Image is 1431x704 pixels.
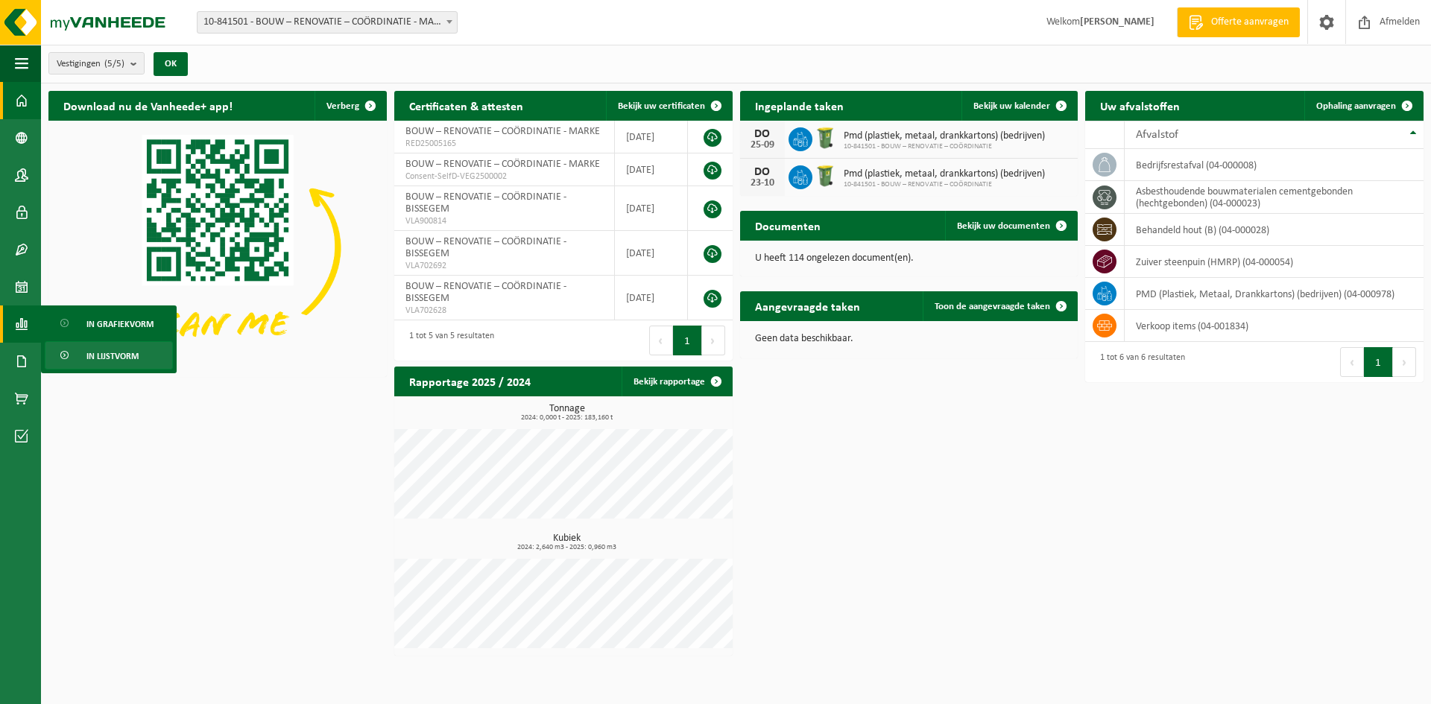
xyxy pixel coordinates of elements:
span: Pmd (plastiek, metaal, drankkartons) (bedrijven) [844,130,1045,142]
span: In lijstvorm [86,342,139,370]
td: PMD (Plastiek, Metaal, Drankkartons) (bedrijven) (04-000978) [1125,278,1424,310]
span: Consent-SelfD-VEG2500002 [405,171,603,183]
button: Vestigingen(5/5) [48,52,145,74]
span: Bekijk uw certificaten [618,101,705,111]
div: DO [748,166,777,178]
h2: Aangevraagde taken [740,291,875,320]
h2: Uw afvalstoffen [1085,91,1195,120]
button: 1 [673,326,702,355]
span: 10-841501 - BOUW – RENOVATIE – COÖRDINATIE - MARKE [198,12,457,33]
span: 10-841501 - BOUW – RENOVATIE – COÖRDINATIE - MARKE [197,11,458,34]
button: OK [154,52,188,76]
span: Offerte aanvragen [1207,15,1292,30]
span: 2024: 0,000 t - 2025: 183,160 t [402,414,733,422]
h2: Certificaten & attesten [394,91,538,120]
a: Offerte aanvragen [1177,7,1300,37]
a: Toon de aangevraagde taken [923,291,1076,321]
span: VLA702628 [405,305,603,317]
span: BOUW – RENOVATIE – COÖRDINATIE - BISSEGEM [405,236,566,259]
button: Next [702,326,725,355]
a: Bekijk uw certificaten [606,91,731,121]
a: Bekijk rapportage [622,367,731,396]
a: Bekijk uw kalender [961,91,1076,121]
span: BOUW – RENOVATIE – COÖRDINATIE - BISSEGEM [405,191,566,215]
div: 23-10 [748,178,777,188]
a: In grafiekvorm [45,309,173,337]
span: BOUW – RENOVATIE – COÖRDINATIE - BISSEGEM [405,281,566,304]
h3: Tonnage [402,404,733,422]
button: Previous [1340,347,1364,377]
div: 1 tot 6 van 6 resultaten [1093,346,1185,378]
span: Ophaling aanvragen [1316,101,1396,111]
span: In grafiekvorm [86,310,154,338]
span: BOUW – RENOVATIE – COÖRDINATIE - MARKE [405,126,600,137]
p: Geen data beschikbaar. [755,334,1064,344]
span: VLA900814 [405,215,603,227]
count: (5/5) [104,59,124,69]
span: Toon de aangevraagde taken [935,302,1050,311]
span: Bekijk uw documenten [957,221,1050,231]
td: asbesthoudende bouwmaterialen cementgebonden (hechtgebonden) (04-000023) [1125,181,1424,214]
span: Verberg [326,101,359,111]
div: 25-09 [748,140,777,150]
img: Download de VHEPlus App [48,121,387,374]
strong: [PERSON_NAME] [1080,16,1154,28]
h2: Documenten [740,211,835,240]
span: Afvalstof [1136,129,1178,141]
div: DO [748,128,777,140]
td: zuiver steenpuin (HMRP) (04-000054) [1125,246,1424,278]
a: In lijstvorm [45,341,173,370]
img: WB-0240-HPE-GN-50 [812,163,838,188]
a: Ophaling aanvragen [1304,91,1422,121]
button: Previous [649,326,673,355]
span: 10-841501 - BOUW – RENOVATIE – COÖRDINATIE [844,142,1045,151]
button: Verberg [315,91,385,121]
span: RED25005165 [405,138,603,150]
td: [DATE] [615,186,688,231]
button: 1 [1364,347,1393,377]
button: Next [1393,347,1416,377]
span: VLA702692 [405,260,603,272]
td: [DATE] [615,276,688,320]
span: Vestigingen [57,53,124,75]
h2: Ingeplande taken [740,91,859,120]
a: Bekijk uw documenten [945,211,1076,241]
img: WB-0240-HPE-GN-50 [812,125,838,150]
span: Pmd (plastiek, metaal, drankkartons) (bedrijven) [844,168,1045,180]
span: Bekijk uw kalender [973,101,1050,111]
div: 1 tot 5 van 5 resultaten [402,324,494,357]
h3: Kubiek [402,533,733,551]
td: bedrijfsrestafval (04-000008) [1125,149,1424,181]
h2: Rapportage 2025 / 2024 [394,367,546,396]
h2: Download nu de Vanheede+ app! [48,91,247,120]
p: U heeft 114 ongelezen document(en). [755,253,1064,264]
td: [DATE] [615,231,688,276]
td: verkoop items (04-001834) [1125,310,1424,342]
span: BOUW – RENOVATIE – COÖRDINATIE - MARKE [405,159,600,170]
td: behandeld hout (B) (04-000028) [1125,214,1424,246]
td: [DATE] [615,153,688,186]
span: 10-841501 - BOUW – RENOVATIE – COÖRDINATIE [844,180,1045,189]
span: 2024: 2,640 m3 - 2025: 0,960 m3 [402,544,733,551]
td: [DATE] [615,121,688,153]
